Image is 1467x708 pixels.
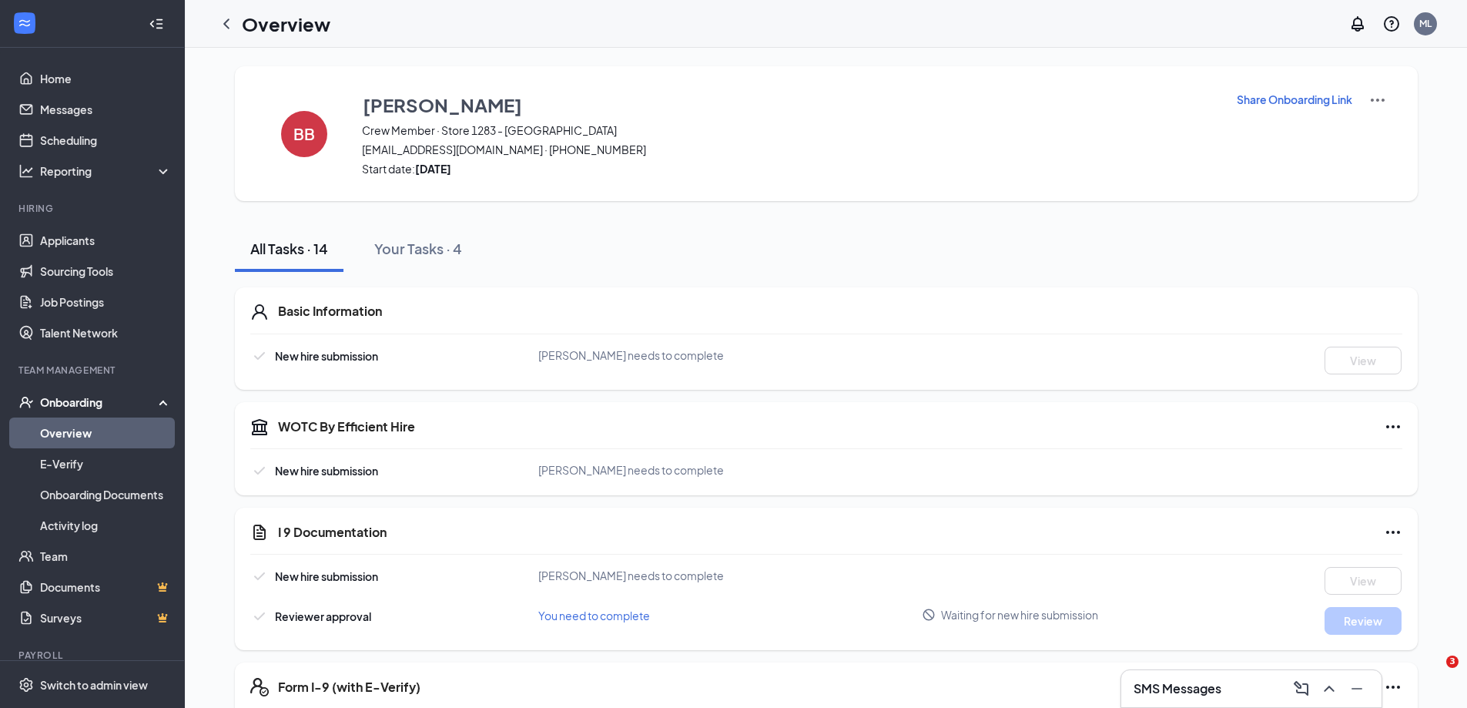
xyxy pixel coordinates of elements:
[538,348,724,362] span: [PERSON_NAME] needs to complete
[1384,523,1402,542] svg: Ellipses
[1325,347,1402,374] button: View
[362,142,1217,157] span: [EMAIL_ADDRESS][DOMAIN_NAME] · [PHONE_NUMBER]
[40,541,172,572] a: Team
[538,463,724,477] span: [PERSON_NAME] needs to complete
[415,162,451,176] strong: [DATE]
[362,122,1217,138] span: Crew Member · Store 1283 - [GEOGRAPHIC_DATA]
[275,569,378,583] span: New hire submission
[374,239,462,258] div: Your Tasks · 4
[40,479,172,510] a: Onboarding Documents
[217,15,236,33] svg: ChevronLeft
[538,569,724,582] span: [PERSON_NAME] needs to complete
[1368,91,1387,109] img: More Actions
[1348,15,1367,33] svg: Notifications
[1237,92,1352,107] p: Share Onboarding Link
[40,677,148,693] div: Switch to admin view
[1415,656,1452,693] iframe: Intercom live chat
[40,287,172,317] a: Job Postings
[40,602,172,633] a: SurveysCrown
[275,464,378,478] span: New hire submission
[40,94,172,125] a: Messages
[362,91,1217,119] button: [PERSON_NAME]
[250,239,328,258] div: All Tasks · 14
[1382,15,1401,33] svg: QuestionInfo
[18,394,34,410] svg: UserCheck
[40,317,172,348] a: Talent Network
[18,677,34,693] svg: Settings
[40,510,172,541] a: Activity log
[250,567,269,586] svg: Checkmark
[40,572,172,602] a: DocumentsCrown
[1384,418,1402,436] svg: Ellipses
[278,303,382,320] h5: Basic Information
[149,16,164,32] svg: Collapse
[250,678,269,696] svg: FormI9EVerifyIcon
[250,418,269,436] svg: Government
[17,15,32,31] svg: WorkstreamLogo
[275,349,378,363] span: New hire submission
[1345,676,1369,701] button: Minimize
[1419,17,1432,30] div: ML
[278,418,415,435] h5: WOTC By Efficient Hire
[18,163,34,179] svg: Analysis
[1317,676,1341,701] button: ChevronUp
[40,125,172,156] a: Scheduling
[1348,679,1366,698] svg: Minimize
[250,607,269,626] svg: Checkmark
[1384,678,1402,696] svg: Ellipses
[250,523,269,542] svg: CustomFormIcon
[1134,680,1221,697] h3: SMS Messages
[362,161,1217,176] span: Start date:
[1289,676,1314,701] button: ComposeMessage
[922,608,936,622] svg: Blocked
[40,256,172,287] a: Sourcing Tools
[250,303,269,321] svg: User
[1320,679,1338,698] svg: ChevronUp
[1325,567,1402,595] button: View
[278,679,420,696] h5: Form I-9 (with E-Verify)
[278,524,387,541] h5: I 9 Documentation
[941,607,1098,622] span: Waiting for new hire submission
[40,418,172,448] a: Overview
[242,11,330,37] h1: Overview
[40,394,159,410] div: Onboarding
[40,63,172,94] a: Home
[538,609,650,622] span: You need to complete
[363,92,522,118] h3: [PERSON_NAME]
[40,163,172,179] div: Reporting
[18,202,169,215] div: Hiring
[1236,91,1353,108] button: Share Onboarding Link
[1292,679,1311,698] svg: ComposeMessage
[1325,607,1402,635] button: Review
[250,347,269,365] svg: Checkmark
[40,448,172,479] a: E-Verify
[250,461,269,480] svg: Checkmark
[18,649,169,662] div: Payroll
[40,225,172,256] a: Applicants
[266,91,343,176] button: BB
[275,609,371,623] span: Reviewer approval
[1446,656,1459,668] span: 3
[293,129,315,139] h4: BB
[18,364,169,377] div: Team Management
